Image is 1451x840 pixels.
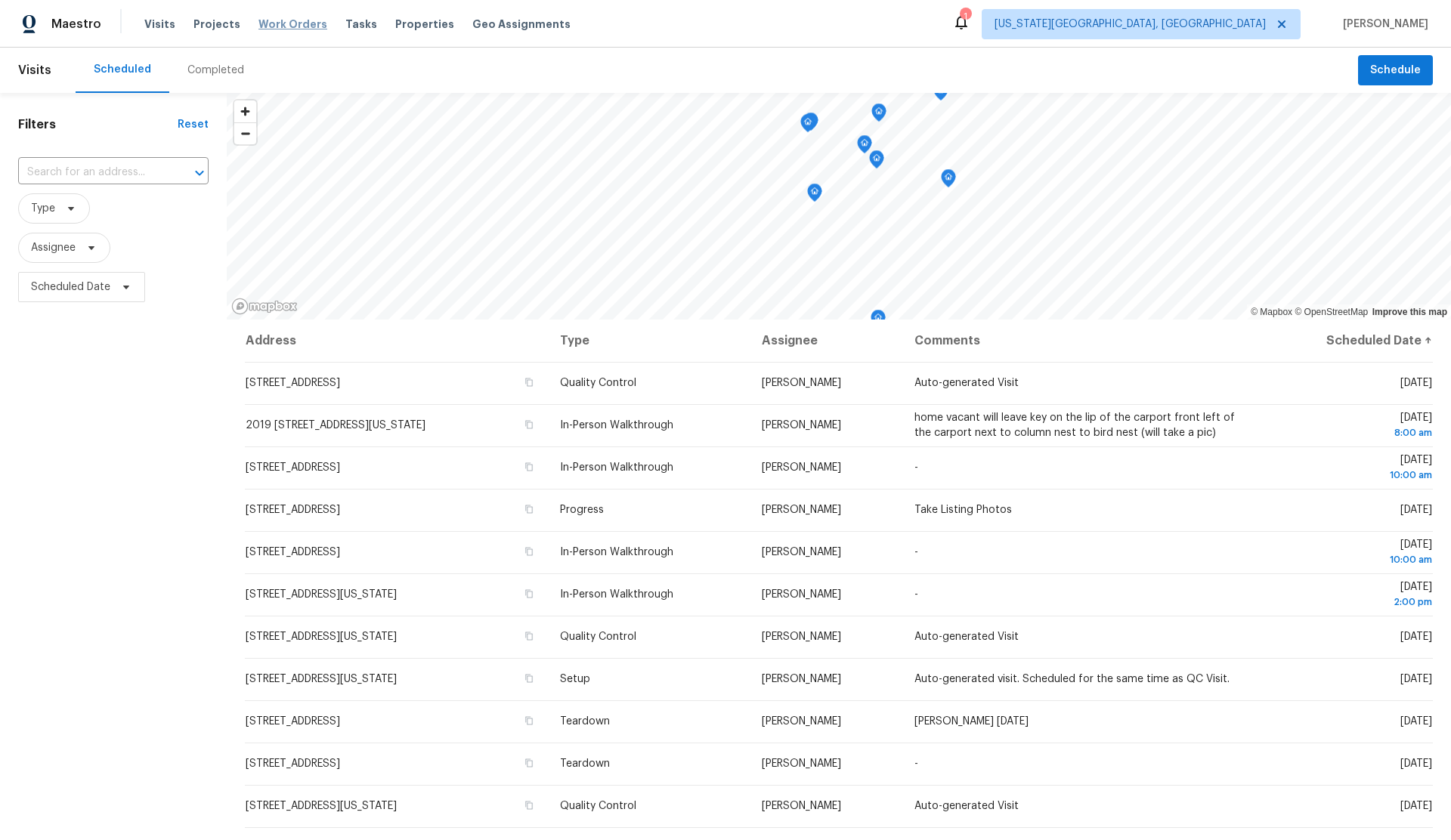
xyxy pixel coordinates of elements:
[762,462,841,473] span: [PERSON_NAME]
[762,420,841,431] span: [PERSON_NAME]
[871,103,886,127] div: Map marker
[1400,674,1432,684] span: [DATE]
[1400,801,1432,811] span: [DATE]
[522,756,536,770] button: Copy Address
[902,320,1259,362] th: Comments
[1400,632,1432,642] span: [DATE]
[227,93,1451,320] canvas: Map
[1270,552,1432,567] div: 10:00 am
[933,82,948,106] div: Map marker
[522,502,536,516] button: Copy Address
[560,547,673,557] span: In-Person Walkthrough
[1270,468,1432,483] div: 10:00 am
[522,629,536,643] button: Copy Address
[522,418,536,431] button: Copy Address
[560,589,673,600] span: In-Person Walkthrough
[246,758,340,769] span: [STREET_ADDRESS]
[231,298,298,315] a: Mapbox homepage
[18,54,51,87] span: Visits
[762,758,841,769] span: [PERSON_NAME]
[807,184,822,207] div: Map marker
[762,632,841,642] span: [PERSON_NAME]
[762,801,841,811] span: [PERSON_NAME]
[800,114,815,137] div: Map marker
[762,378,841,388] span: [PERSON_NAME]
[522,798,536,812] button: Copy Address
[941,169,956,193] div: Map marker
[960,9,970,24] div: 1
[762,716,841,727] span: [PERSON_NAME]
[18,117,178,132] h1: Filters
[522,672,536,685] button: Copy Address
[762,505,841,515] span: [PERSON_NAME]
[18,161,166,184] input: Search for an address...
[246,716,340,727] span: [STREET_ADDRESS]
[522,375,536,389] button: Copy Address
[1400,716,1432,727] span: [DATE]
[1400,378,1432,388] span: [DATE]
[560,505,604,515] span: Progress
[522,587,536,601] button: Copy Address
[1295,307,1368,317] a: OpenStreetMap
[189,162,210,184] button: Open
[1400,505,1432,515] span: [DATE]
[914,378,1019,388] span: Auto-generated Visit
[1370,61,1421,80] span: Schedule
[914,462,918,473] span: -
[395,17,454,32] span: Properties
[1270,455,1432,483] span: [DATE]
[1337,17,1428,32] span: [PERSON_NAME]
[1258,320,1433,362] th: Scheduled Date ↑
[31,240,76,255] span: Assignee
[472,17,571,32] span: Geo Assignments
[522,545,536,558] button: Copy Address
[914,547,918,557] span: -
[1270,425,1432,440] div: 8:00 am
[522,714,536,727] button: Copy Address
[762,547,841,557] span: [PERSON_NAME]
[560,801,636,811] span: Quality Control
[869,150,884,174] div: Map marker
[345,19,377,29] span: Tasks
[914,716,1029,727] span: [PERSON_NAME] [DATE]
[871,310,886,333] div: Map marker
[246,632,397,642] span: [STREET_ADDRESS][US_STATE]
[31,279,110,295] span: Scheduled Date
[31,201,55,216] span: Type
[51,17,101,32] span: Maestro
[914,801,1019,811] span: Auto-generated Visit
[750,320,902,362] th: Assignee
[193,17,240,32] span: Projects
[560,378,636,388] span: Quality Control
[1400,758,1432,769] span: [DATE]
[94,62,151,77] div: Scheduled
[246,378,340,388] span: [STREET_ADDRESS]
[914,632,1019,642] span: Auto-generated Visit
[234,100,256,122] button: Zoom in
[246,462,340,473] span: [STREET_ADDRESS]
[246,589,397,600] span: [STREET_ADDRESS][US_STATE]
[560,420,673,431] span: In-Person Walkthrough
[914,412,1235,438] span: home vacant will leave key on the lip of the carport front left of the carport next to column nes...
[245,320,548,362] th: Address
[234,122,256,144] button: Zoom out
[914,758,918,769] span: -
[1270,539,1432,567] span: [DATE]
[1270,582,1432,610] span: [DATE]
[548,320,750,362] th: Type
[1358,55,1433,86] button: Schedule
[762,589,841,600] span: [PERSON_NAME]
[560,632,636,642] span: Quality Control
[1251,307,1292,317] a: Mapbox
[522,460,536,474] button: Copy Address
[246,547,340,557] span: [STREET_ADDRESS]
[914,674,1230,684] span: Auto-generated visit. Scheduled for the same time as QC Visit.
[144,17,175,32] span: Visits
[246,420,425,431] span: 2019 [STREET_ADDRESS][US_STATE]
[1372,307,1447,317] a: Improve this map
[857,135,872,159] div: Map marker
[246,505,340,515] span: [STREET_ADDRESS]
[803,113,818,136] div: Map marker
[178,117,209,132] div: Reset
